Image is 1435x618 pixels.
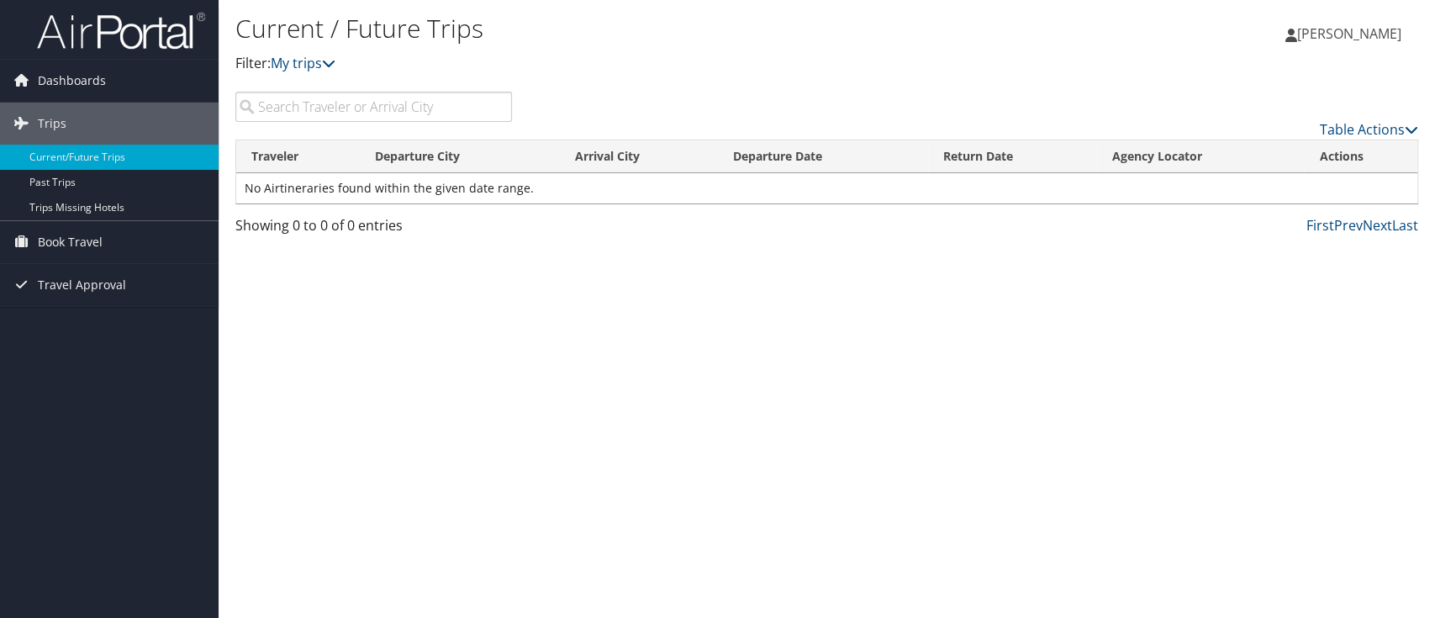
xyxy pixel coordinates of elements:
[271,54,335,72] a: My trips
[235,11,1024,46] h1: Current / Future Trips
[1392,216,1418,235] a: Last
[718,140,928,173] th: Departure Date: activate to sort column descending
[235,53,1024,75] p: Filter:
[38,60,106,102] span: Dashboards
[37,11,205,50] img: airportal-logo.png
[360,140,560,173] th: Departure City: activate to sort column ascending
[1297,24,1401,43] span: [PERSON_NAME]
[1363,216,1392,235] a: Next
[235,215,512,244] div: Showing 0 to 0 of 0 entries
[928,140,1097,173] th: Return Date: activate to sort column ascending
[1304,140,1417,173] th: Actions
[1320,120,1418,139] a: Table Actions
[560,140,718,173] th: Arrival City: activate to sort column ascending
[1334,216,1363,235] a: Prev
[1285,8,1418,59] a: [PERSON_NAME]
[38,103,66,145] span: Trips
[235,92,512,122] input: Search Traveler or Arrival City
[236,173,1417,203] td: No Airtineraries found within the given date range.
[236,140,360,173] th: Traveler: activate to sort column ascending
[1306,216,1334,235] a: First
[38,221,103,263] span: Book Travel
[38,264,126,306] span: Travel Approval
[1097,140,1304,173] th: Agency Locator: activate to sort column ascending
